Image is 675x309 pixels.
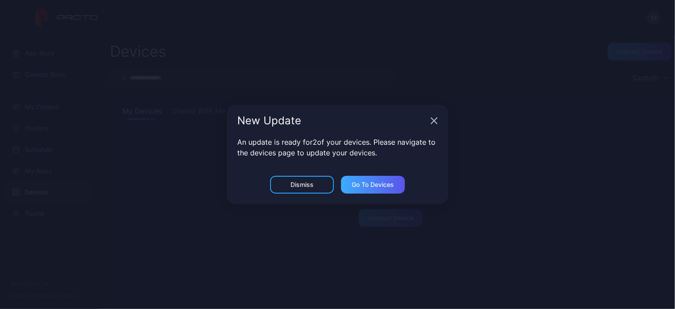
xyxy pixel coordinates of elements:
[237,137,438,158] p: An update is ready for 2 of your devices. Please navigate to the devices page to update your devi...
[237,115,427,126] div: New Update
[290,181,314,188] div: Dismiss
[270,176,334,194] button: Dismiss
[352,181,394,188] div: Go to devices
[341,176,405,194] button: Go to devices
